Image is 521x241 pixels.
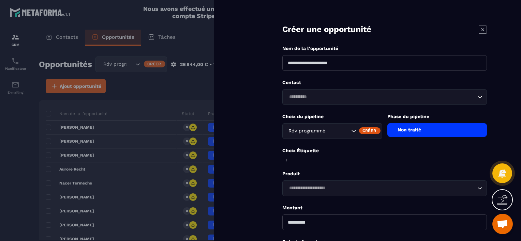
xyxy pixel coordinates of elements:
[282,113,382,120] p: Choix du pipeline
[282,205,487,211] p: Montant
[359,127,381,134] div: Créer
[287,93,476,101] input: Search for option
[282,147,487,154] p: Choix Étiquette
[492,214,513,234] a: Ouvrir le chat
[287,127,327,135] span: Rdv programmé
[282,180,487,196] div: Search for option
[327,127,349,135] input: Search for option
[287,184,476,192] input: Search for option
[282,89,487,105] div: Search for option
[282,24,371,35] p: Créer une opportunité
[282,79,487,86] p: Contact
[387,113,487,120] p: Phase du pipeline
[282,123,382,139] div: Search for option
[282,45,487,52] p: Nom de la l'opportunité
[282,171,487,177] p: Produit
